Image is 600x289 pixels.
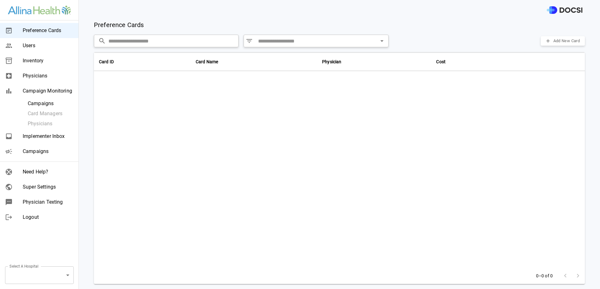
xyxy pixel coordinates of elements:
label: Select A Hospital [9,263,38,269]
img: DOCSI Logo [547,6,582,14]
span: Users [23,42,73,49]
p: Preference Cards [94,20,144,30]
span: Preference Cards [23,27,73,34]
span: Campaigns [23,148,73,155]
span: Implementer Inbox [23,133,73,140]
img: Site Logo [8,6,71,15]
th: Cost [431,52,506,71]
th: Physician [317,52,431,71]
span: Logout [23,213,73,221]
div: ​ [5,266,74,284]
p: 0–0 of 0 [536,273,553,279]
span: Super Settings [23,183,73,191]
button: Open [378,37,386,45]
button: Add New Card [541,36,585,46]
span: Physicians [23,72,73,80]
span: Inventory [23,57,73,65]
span: Campaigns [28,100,73,107]
span: Need Help? [23,168,73,176]
th: Card ID [94,52,191,71]
span: Physician Texting [23,198,73,206]
th: Card Name [191,52,317,71]
span: Campaign Monitoring [23,87,73,95]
